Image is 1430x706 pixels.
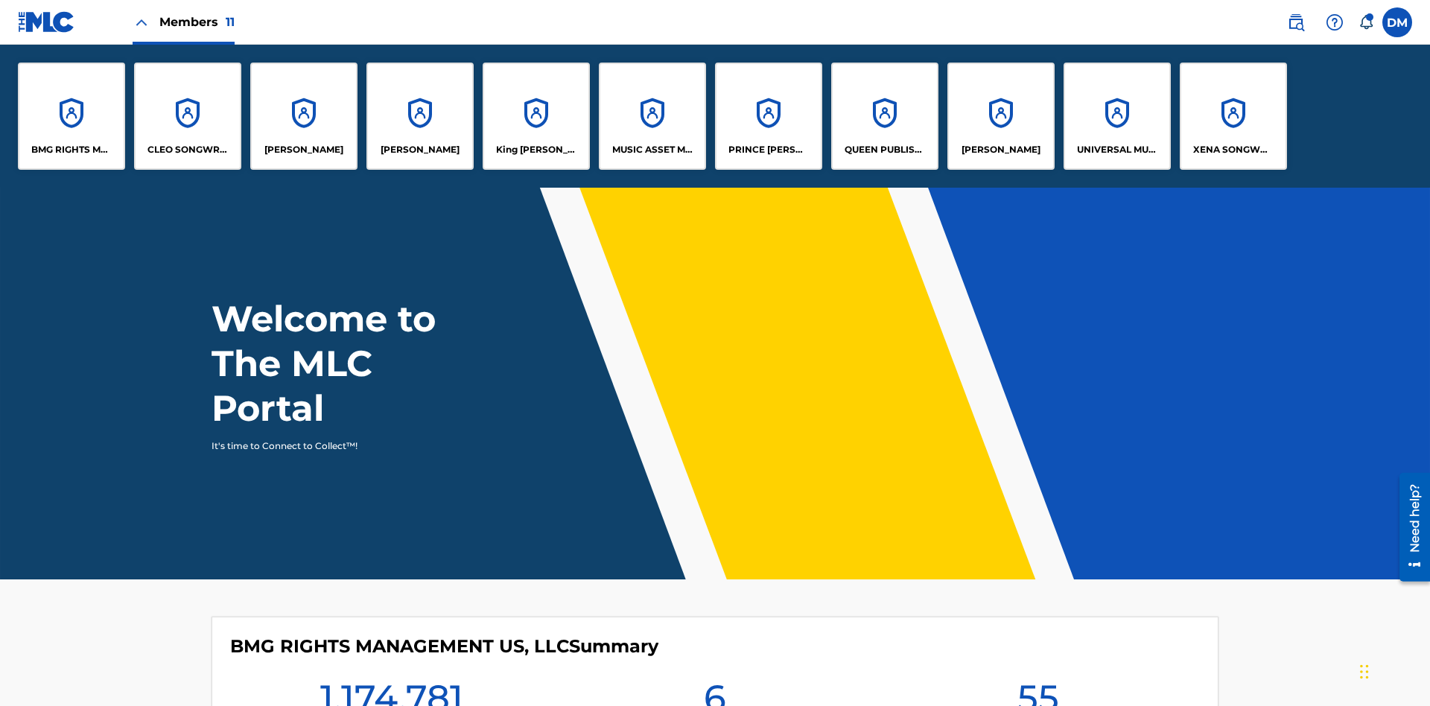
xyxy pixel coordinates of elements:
a: AccountsKing [PERSON_NAME] [483,63,590,170]
a: AccountsXENA SONGWRITER [1180,63,1287,170]
p: QUEEN PUBLISHA [845,143,926,156]
p: It's time to Connect to Collect™! [212,439,470,453]
div: Help [1320,7,1350,37]
h4: BMG RIGHTS MANAGEMENT US, LLC [230,635,658,658]
div: Drag [1360,649,1369,694]
p: ELVIS COSTELLO [264,143,343,156]
img: search [1287,13,1305,31]
p: XENA SONGWRITER [1193,143,1274,156]
a: AccountsBMG RIGHTS MANAGEMENT US, LLC [18,63,125,170]
a: AccountsMUSIC ASSET MANAGEMENT (MAM) [599,63,706,170]
a: Accounts[PERSON_NAME] [947,63,1055,170]
span: 11 [226,15,235,29]
img: help [1326,13,1344,31]
p: MUSIC ASSET MANAGEMENT (MAM) [612,143,693,156]
p: EYAMA MCSINGER [381,143,460,156]
p: RONALD MCTESTERSON [962,143,1040,156]
div: User Menu [1382,7,1412,37]
img: Close [133,13,150,31]
a: AccountsPRINCE [PERSON_NAME] [715,63,822,170]
h1: Welcome to The MLC Portal [212,296,490,430]
a: Public Search [1281,7,1311,37]
a: Accounts[PERSON_NAME] [250,63,357,170]
img: MLC Logo [18,11,75,33]
a: AccountsQUEEN PUBLISHA [831,63,938,170]
span: Members [159,13,235,31]
iframe: Resource Center [1388,467,1430,589]
div: Notifications [1358,15,1373,30]
a: Accounts[PERSON_NAME] [366,63,474,170]
a: AccountsCLEO SONGWRITER [134,63,241,170]
p: King McTesterson [496,143,577,156]
iframe: Chat Widget [1356,635,1430,706]
p: CLEO SONGWRITER [147,143,229,156]
a: AccountsUNIVERSAL MUSIC PUB GROUP [1064,63,1171,170]
p: UNIVERSAL MUSIC PUB GROUP [1077,143,1158,156]
p: PRINCE MCTESTERSON [728,143,810,156]
p: BMG RIGHTS MANAGEMENT US, LLC [31,143,112,156]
